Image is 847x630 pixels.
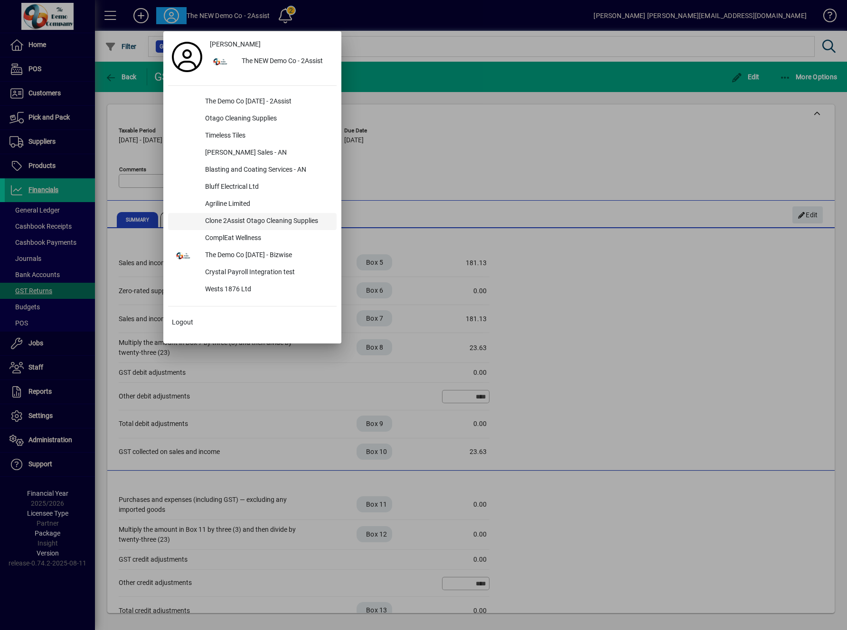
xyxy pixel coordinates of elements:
[198,213,337,230] div: Clone 2Assist Otago Cleaning Supplies
[168,230,337,247] button: ComplEat Wellness
[198,196,337,213] div: Agriline Limited
[210,39,261,49] span: [PERSON_NAME]
[198,230,337,247] div: ComplEat Wellness
[168,314,337,331] button: Logout
[168,162,337,179] button: Blasting and Coating Services - AN
[198,162,337,179] div: Blasting and Coating Services - AN
[198,281,337,298] div: Wests 1876 Ltd
[168,145,337,162] button: [PERSON_NAME] Sales - AN
[168,48,206,65] a: Profile
[168,93,337,111] button: The Demo Co [DATE] - 2Assist
[198,128,337,145] div: Timeless Tiles
[168,281,337,298] button: Wests 1876 Ltd
[198,264,337,281] div: Crystal Payroll Integration test
[206,36,337,53] a: [PERSON_NAME]
[198,93,337,111] div: The Demo Co [DATE] - 2Assist
[234,53,337,70] div: The NEW Demo Co - 2Assist
[168,247,337,264] button: The Demo Co [DATE] - Bizwise
[168,128,337,145] button: Timeless Tiles
[168,179,337,196] button: Bluff Electrical Ltd
[168,111,337,128] button: Otago Cleaning Supplies
[198,111,337,128] div: Otago Cleaning Supplies
[168,213,337,230] button: Clone 2Assist Otago Cleaning Supplies
[198,247,337,264] div: The Demo Co [DATE] - Bizwise
[172,317,193,327] span: Logout
[206,53,337,70] button: The NEW Demo Co - 2Assist
[168,196,337,213] button: Agriline Limited
[198,145,337,162] div: [PERSON_NAME] Sales - AN
[168,264,337,281] button: Crystal Payroll Integration test
[198,179,337,196] div: Bluff Electrical Ltd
